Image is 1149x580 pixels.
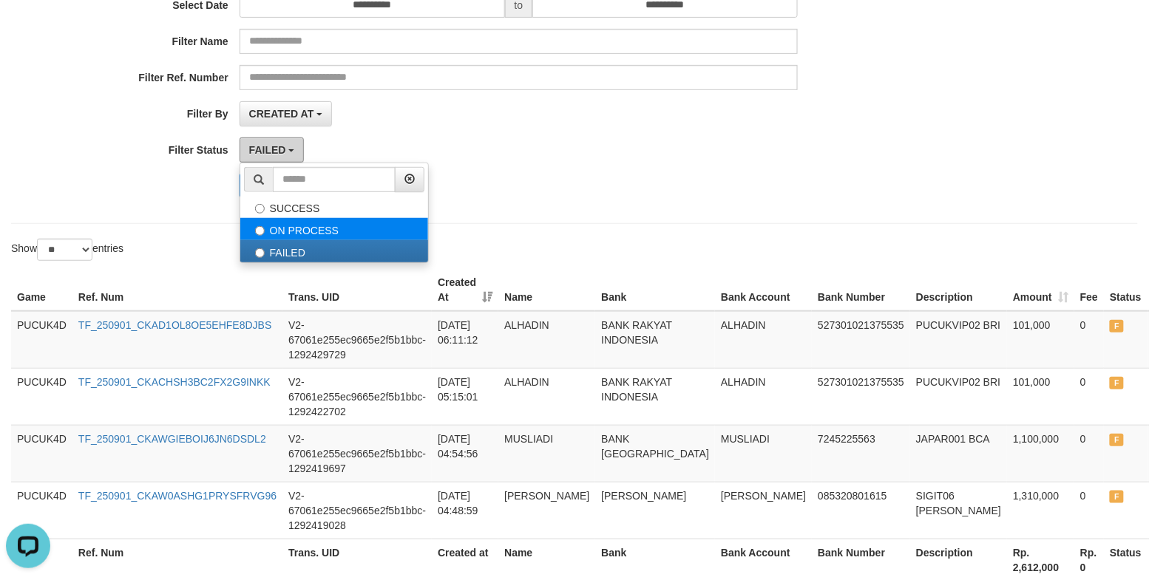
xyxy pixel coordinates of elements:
td: 0 [1074,368,1104,425]
a: TF_250901_CKAD1OL8OE5EHFE8DJBS [78,319,271,331]
td: [DATE] 05:15:01 [432,368,498,425]
td: ALHADIN [715,311,812,369]
td: PUCUKVIP02 BRI [910,368,1007,425]
select: Showentries [37,239,92,261]
label: Show entries [11,239,123,261]
td: SIGIT06 [PERSON_NAME] [910,482,1007,539]
td: ALHADIN [498,368,595,425]
td: 0 [1074,482,1104,539]
label: ON PROCESS [240,218,428,240]
td: 7245225563 [812,425,910,482]
td: [PERSON_NAME] [715,482,812,539]
th: Ref. Num [72,269,282,311]
span: FAILED [1110,320,1124,332]
td: V2-67061e255ec9665e2f5b1bbc-1292419697 [282,425,432,482]
td: 0 [1074,311,1104,369]
span: FAILED [1110,377,1124,389]
td: [PERSON_NAME] [498,482,595,539]
td: MUSLIADI [715,425,812,482]
th: Created At: activate to sort column ascending [432,269,498,311]
td: 101,000 [1007,368,1074,425]
td: ALHADIN [715,368,812,425]
td: BANK RAKYAT INDONESIA [595,368,715,425]
th: Amount: activate to sort column ascending [1007,269,1074,311]
th: Bank Number [812,269,910,311]
th: Fee [1074,269,1104,311]
td: 527301021375535 [812,311,910,369]
td: ALHADIN [498,311,595,369]
a: TF_250901_CKAWGIEBOIJ6JN6DSDL2 [78,433,266,445]
th: Status [1104,269,1148,311]
td: V2-67061e255ec9665e2f5b1bbc-1292429729 [282,311,432,369]
input: SUCCESS [255,204,265,214]
td: 0 [1074,425,1104,482]
td: MUSLIADI [498,425,595,482]
span: FAILED [249,144,286,156]
td: [DATE] 04:48:59 [432,482,498,539]
td: JAPAR001 BCA [910,425,1007,482]
button: Open LiveChat chat widget [6,6,50,50]
td: PUCUKVIP02 BRI [910,311,1007,369]
th: Name [498,269,595,311]
th: Game [11,269,72,311]
span: FAILED [1110,434,1124,446]
td: PUCUK4D [11,368,72,425]
td: PUCUK4D [11,482,72,539]
input: ON PROCESS [255,226,265,236]
td: BANK [GEOGRAPHIC_DATA] [595,425,715,482]
td: V2-67061e255ec9665e2f5b1bbc-1292419028 [282,482,432,539]
td: 085320801615 [812,482,910,539]
td: PUCUK4D [11,311,72,369]
a: TF_250901_CKACHSH3BC2FX2G9INKK [78,376,271,388]
input: FAILED [255,248,265,258]
td: [PERSON_NAME] [595,482,715,539]
span: CREATED AT [249,108,314,120]
button: CREATED AT [240,101,333,126]
td: [DATE] 06:11:12 [432,311,498,369]
td: 1,100,000 [1007,425,1074,482]
td: V2-67061e255ec9665e2f5b1bbc-1292422702 [282,368,432,425]
th: Bank Account [715,269,812,311]
label: FAILED [240,240,428,262]
td: 527301021375535 [812,368,910,425]
button: FAILED [240,137,305,163]
td: 101,000 [1007,311,1074,369]
span: FAILED [1110,491,1124,503]
th: Description [910,269,1007,311]
td: 1,310,000 [1007,482,1074,539]
td: [DATE] 04:54:56 [432,425,498,482]
a: TF_250901_CKAW0ASHG1PRYSFRVG96 [78,490,277,502]
td: PUCUK4D [11,425,72,482]
th: Trans. UID [282,269,432,311]
label: SUCCESS [240,196,428,218]
th: Bank [595,269,715,311]
td: BANK RAKYAT INDONESIA [595,311,715,369]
